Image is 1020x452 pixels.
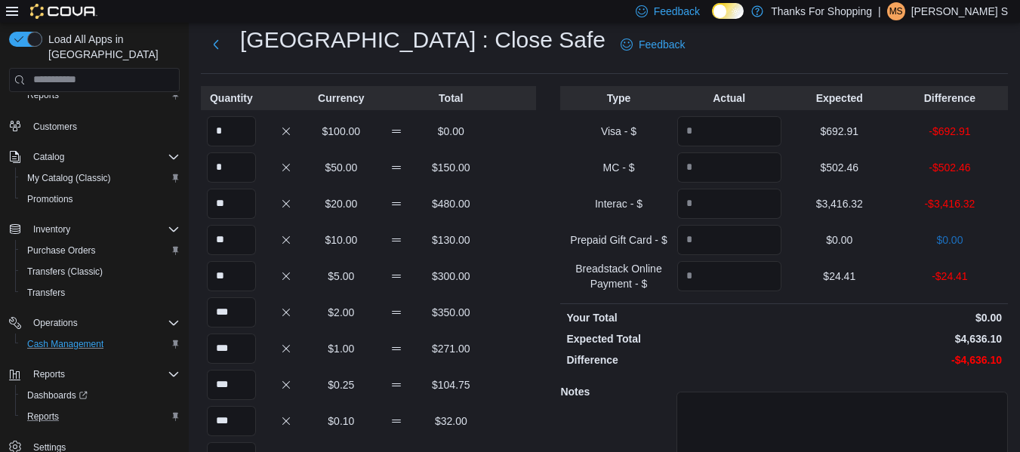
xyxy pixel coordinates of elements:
span: Reports [21,86,180,104]
h1: [GEOGRAPHIC_DATA] : Close Safe [240,25,606,55]
button: Customers [3,115,186,137]
p: Visa - $ [566,124,670,139]
p: $0.00 [787,232,892,248]
input: Quantity [207,152,256,183]
input: Quantity [207,116,256,146]
p: $692.91 [787,124,892,139]
p: $4,636.10 [787,331,1002,346]
input: Quantity [677,152,781,183]
p: Quantity [207,91,256,106]
p: $3,416.32 [787,196,892,211]
p: $32.00 [427,414,476,429]
button: Transfers (Classic) [15,261,186,282]
p: Thanks For Shopping [771,2,872,20]
button: Reports [15,85,186,106]
a: My Catalog (Classic) [21,169,117,187]
span: Reports [21,407,180,426]
span: Catalog [27,148,180,166]
button: Purchase Orders [15,240,186,261]
span: Cash Management [21,335,180,353]
input: Quantity [207,189,256,219]
p: Total [427,91,476,106]
span: MS [889,2,903,20]
button: Reports [3,364,186,385]
p: $24.41 [787,269,892,284]
a: Promotions [21,190,79,208]
img: Cova [30,4,97,19]
span: Cash Management [27,338,103,350]
p: $300.00 [427,269,476,284]
input: Quantity [207,261,256,291]
p: $10.00 [316,232,365,248]
div: Meade S [887,2,905,20]
a: Reports [21,407,65,426]
p: $502.46 [787,160,892,175]
p: -$692.91 [898,124,1002,139]
span: Catalog [33,151,64,163]
button: Cash Management [15,334,186,355]
input: Quantity [207,297,256,327]
span: Purchase Orders [21,241,180,260]
p: Your Total [566,310,781,325]
p: Actual [677,91,781,106]
p: $130.00 [427,232,476,248]
span: Dashboards [27,389,88,401]
input: Quantity [677,116,781,146]
span: Promotions [27,193,73,205]
span: Dashboards [21,386,180,404]
input: Quantity [677,261,781,291]
p: Expected [787,91,892,106]
p: Breadstack Online Payment - $ [566,261,670,291]
p: $350.00 [427,305,476,320]
p: $150.00 [427,160,476,175]
button: Operations [3,312,186,334]
span: Feedback [654,4,700,19]
button: My Catalog (Classic) [15,168,186,189]
span: My Catalog (Classic) [27,172,111,184]
button: Catalog [27,148,70,166]
p: $5.00 [316,269,365,284]
span: Dark Mode [712,19,713,20]
p: $0.00 [898,232,1002,248]
p: $104.75 [427,377,476,392]
span: Transfers (Classic) [21,263,180,281]
p: MC - $ [566,160,670,175]
p: $50.00 [316,160,365,175]
p: $1.00 [316,341,365,356]
button: Catalog [3,146,186,168]
a: Purchase Orders [21,241,102,260]
span: Feedback [639,37,685,52]
button: Inventory [3,219,186,240]
p: -$502.46 [898,160,1002,175]
span: Reports [27,89,59,101]
p: -$24.41 [898,269,1002,284]
a: Transfers [21,284,71,302]
span: Reports [27,365,180,383]
p: Expected Total [566,331,781,346]
p: $271.00 [427,341,476,356]
p: $0.00 [427,124,476,139]
input: Quantity [207,406,256,436]
p: $100.00 [316,124,365,139]
button: Next [201,29,231,60]
a: Transfers (Classic) [21,263,109,281]
button: Reports [27,365,71,383]
span: Operations [27,314,180,332]
p: | [878,2,881,20]
p: $480.00 [427,196,476,211]
input: Quantity [677,189,781,219]
h5: Notes [560,377,673,407]
p: -$3,416.32 [898,196,1002,211]
button: Operations [27,314,84,332]
p: $0.00 [787,310,1002,325]
span: Customers [33,121,77,133]
span: Transfers (Classic) [27,266,103,278]
span: Operations [33,317,78,329]
span: My Catalog (Classic) [21,169,180,187]
p: Interac - $ [566,196,670,211]
p: Type [566,91,670,106]
a: Dashboards [15,385,186,406]
input: Dark Mode [712,3,744,19]
span: Promotions [21,190,180,208]
input: Quantity [207,225,256,255]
